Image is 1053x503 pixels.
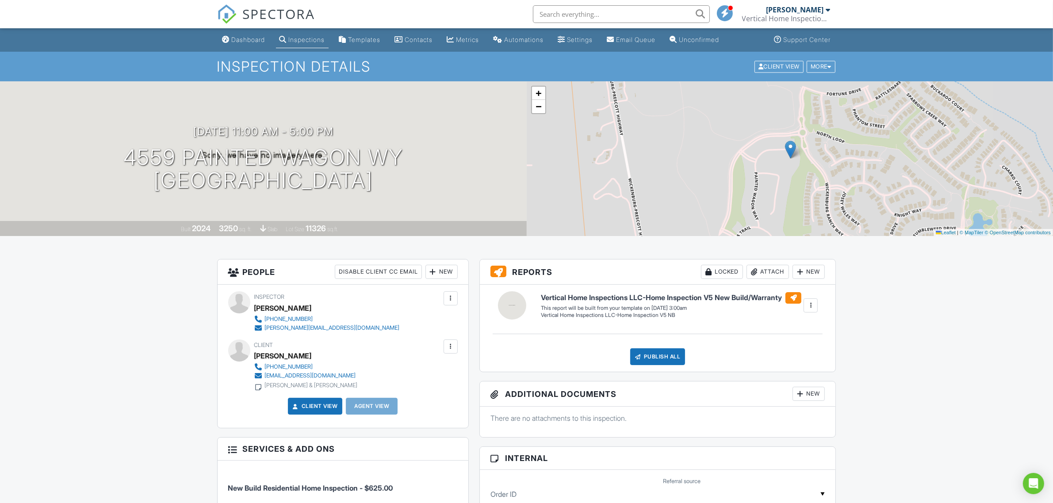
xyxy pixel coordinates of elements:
[239,226,252,232] span: sq. ft.
[391,32,437,48] a: Contacts
[254,371,358,380] a: [EMAIL_ADDRESS][DOMAIN_NAME]
[784,36,831,43] div: Support Center
[793,265,825,279] div: New
[254,362,358,371] a: [PHONE_NUMBER]
[217,12,315,30] a: SPECTORA
[505,36,544,43] div: Automations
[679,36,720,43] div: Unconfirmed
[1023,473,1044,494] div: Open Intercom Messenger
[306,224,326,233] div: 11326
[666,32,723,48] a: Unconfirmed
[254,324,400,332] a: [PERSON_NAME][EMAIL_ADDRESS][DOMAIN_NAME]
[254,349,312,362] div: [PERSON_NAME]
[232,36,265,43] div: Dashboard
[785,141,796,159] img: Marker
[289,36,325,43] div: Inspections
[265,316,313,323] div: [PHONE_NUMBER]
[480,381,836,407] h3: Additional Documents
[533,5,710,23] input: Search everything...
[268,226,277,232] span: slab
[228,484,393,492] span: New Build Residential Home Inspection - $625.00
[771,32,835,48] a: Support Center
[218,259,468,285] h3: People
[456,36,479,43] div: Metrics
[747,265,789,279] div: Attach
[276,32,329,48] a: Inspections
[541,292,801,304] h6: Vertical Home Inspections LLC-Home Inspection V5 New Build/Warranty
[218,438,468,461] h3: Services & Add ons
[555,32,597,48] a: Settings
[123,146,403,193] h1: 4559 Painted Wagon Wy [GEOGRAPHIC_DATA]
[536,88,541,99] span: +
[532,100,545,113] a: Zoom out
[754,63,806,69] a: Client View
[405,36,433,43] div: Contacts
[490,489,517,499] label: Order ID
[254,342,273,348] span: Client
[217,4,237,24] img: The Best Home Inspection Software - Spectora
[219,32,269,48] a: Dashboard
[193,126,333,137] h3: [DATE] 11:00 am - 5:00 pm
[254,293,285,300] span: Inspector
[336,32,384,48] a: Templates
[490,32,548,48] a: Automations (Basic)
[291,402,338,411] a: Client View
[541,305,801,312] div: This report will be built from your template on [DATE] 3:00am
[192,224,211,233] div: 2024
[254,301,312,315] div: [PERSON_NAME]
[536,101,541,112] span: −
[254,315,400,324] a: [PHONE_NUMBER]
[228,467,458,500] li: Service: New Build Residential Home Inspection
[425,265,458,279] div: New
[630,348,685,365] div: Publish All
[286,226,304,232] span: Lot Size
[181,226,191,232] span: Built
[335,265,422,279] div: Disable Client CC Email
[348,36,381,43] div: Templates
[567,36,593,43] div: Settings
[219,224,238,233] div: 3250
[327,226,338,232] span: sq.ft.
[265,363,313,370] div: [PHONE_NUMBER]
[957,230,958,235] span: |
[480,259,836,285] h3: Reports
[265,382,358,389] div: [PERSON_NAME] & [PERSON_NAME]
[265,372,356,379] div: [EMAIL_ADDRESS][DOMAIN_NAME]
[217,59,836,74] h1: Inspection Details
[663,477,701,485] label: Referral source
[960,230,984,235] a: © MapTiler
[985,230,1051,235] a: © OpenStreetMap contributors
[604,32,659,48] a: Email Queue
[754,61,804,72] div: Client View
[616,36,656,43] div: Email Queue
[936,230,956,235] a: Leaflet
[444,32,483,48] a: Metrics
[490,413,825,423] p: There are no attachments to this inspection.
[807,61,835,72] div: More
[541,312,801,319] div: Vertical Home Inspections LLC-Home Inspection V5 NB
[766,5,824,14] div: [PERSON_NAME]
[265,324,400,332] div: [PERSON_NAME][EMAIL_ADDRESS][DOMAIN_NAME]
[701,265,743,279] div: Locked
[243,4,315,23] span: SPECTORA
[742,14,831,23] div: Vertical Home Inspections LLC
[480,447,836,470] h3: Internal
[793,387,825,401] div: New
[532,87,545,100] a: Zoom in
